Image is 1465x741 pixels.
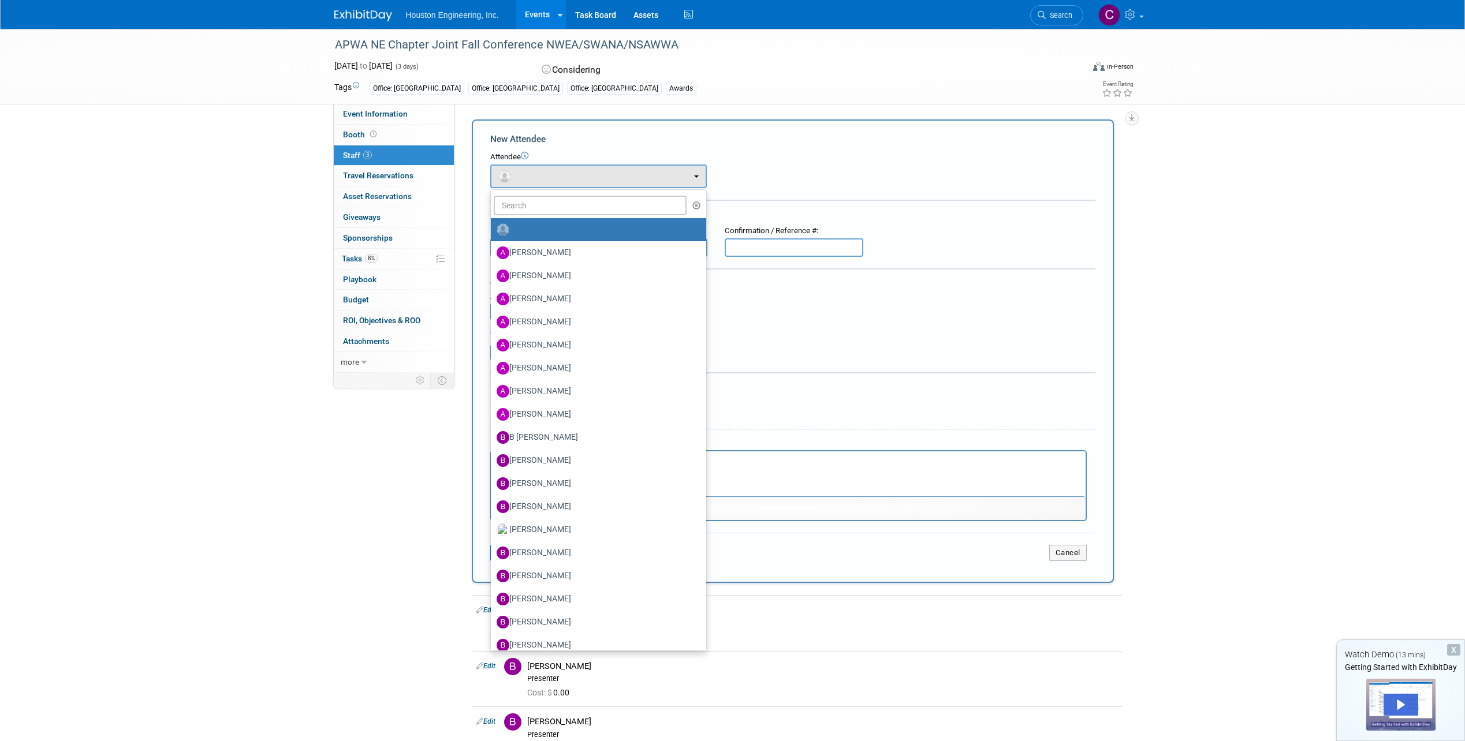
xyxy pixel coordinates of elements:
label: [PERSON_NAME] [497,290,695,308]
img: B.jpg [504,658,521,675]
a: Budget [334,290,454,310]
label: [PERSON_NAME] [497,497,695,516]
div: Presenter [527,619,1118,628]
span: more [341,357,359,366]
img: Unassigned-User-Icon.png [497,223,509,236]
label: [PERSON_NAME] [497,451,695,470]
label: B [PERSON_NAME] [497,428,695,447]
div: Watch Demo [1337,649,1464,661]
div: [PERSON_NAME] [527,716,1118,727]
div: Office: [GEOGRAPHIC_DATA] [370,83,464,95]
iframe: Rich Text Area [491,451,1086,496]
div: Cost: [490,278,1095,289]
div: Dismiss [1447,644,1460,656]
label: [PERSON_NAME] [497,521,695,539]
span: Budget [343,295,369,304]
div: Confirmation / Reference #: [725,226,863,237]
label: [PERSON_NAME] [497,382,695,401]
span: Houston Engineering, Inc. [406,10,499,20]
span: Tasks [342,254,378,263]
span: Booth not reserved yet [368,130,379,139]
span: 0.00 [527,688,574,697]
a: Travel Reservations [334,166,454,186]
label: [PERSON_NAME] [497,474,695,493]
a: Giveaways [334,207,454,227]
label: [PERSON_NAME] [497,544,695,562]
label: [PERSON_NAME] [497,636,695,654]
div: Office: [GEOGRAPHIC_DATA] [567,83,662,95]
label: [PERSON_NAME] [497,405,695,424]
span: to [358,61,369,70]
span: Sponsorships [343,233,393,242]
span: [DATE] [DATE] [334,61,393,70]
div: [PERSON_NAME] [527,605,1118,616]
img: B.jpg [497,593,509,605]
img: B.jpg [497,431,509,444]
span: Giveaways [343,212,381,222]
span: Search [1046,11,1072,20]
div: Office: [GEOGRAPHIC_DATA] [468,83,563,95]
img: B.jpg [504,713,521,731]
span: Asset Reservations [343,192,412,201]
div: Misc. Attachments & Notes [490,381,1095,392]
span: Playbook [343,275,376,284]
img: Format-Inperson.png [1093,62,1105,71]
a: Attachments [334,331,454,351]
img: ExhibitDay [334,10,392,21]
div: In-Person [1106,62,1134,71]
span: Staff [343,151,372,160]
div: Registration / Ticket Info (optional) [490,208,1095,220]
input: Search [494,196,687,215]
img: A.jpg [497,408,509,421]
label: [PERSON_NAME] [497,613,695,631]
label: [PERSON_NAME] [497,244,695,262]
a: Edit [476,606,495,614]
img: B.jpg [497,500,509,513]
span: ROI, Objectives & ROO [343,316,420,325]
img: B.jpg [497,547,509,559]
label: [PERSON_NAME] [497,359,695,377]
img: A.jpg [497,362,509,375]
img: A.jpg [497,270,509,282]
span: 3 [363,151,372,159]
div: Awards [666,83,696,95]
div: Presenter [527,730,1118,739]
img: B.jpg [497,639,509,652]
span: Booth [343,130,379,139]
a: Asset Reservations [334,186,454,207]
div: Notes [490,437,1087,448]
a: Sponsorships [334,228,454,248]
label: [PERSON_NAME] [497,313,695,331]
img: Chris Furman [1098,4,1120,26]
img: B.jpg [497,477,509,490]
img: A.jpg [497,385,509,398]
label: [PERSON_NAME] [497,567,695,585]
div: Presenter [527,674,1118,683]
a: Edit [476,717,495,725]
td: Toggle Event Tabs [430,373,454,388]
img: B.jpg [497,454,509,467]
img: A.jpg [497,293,509,305]
img: A.jpg [497,316,509,328]
label: [PERSON_NAME] [497,336,695,354]
div: [PERSON_NAME] [527,661,1118,672]
div: Event Rating [1102,81,1133,87]
span: Attachments [343,336,389,346]
a: Playbook [334,270,454,290]
img: A.jpg [497,246,509,259]
img: A.jpg [497,339,509,351]
img: B.jpg [497,616,509,628]
div: Play [1384,694,1418,716]
span: Travel Reservations [343,171,413,180]
div: Attendee [490,152,1095,163]
div: New Attendee [490,133,1095,145]
a: more [334,352,454,372]
div: Considering [538,60,793,80]
span: (13 mins) [1396,651,1426,659]
span: Event Information [343,109,408,118]
a: Edit [476,662,495,670]
label: [PERSON_NAME] [497,590,695,608]
div: Getting Started with ExhibitDay [1337,661,1464,673]
button: Cancel [1049,545,1087,561]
